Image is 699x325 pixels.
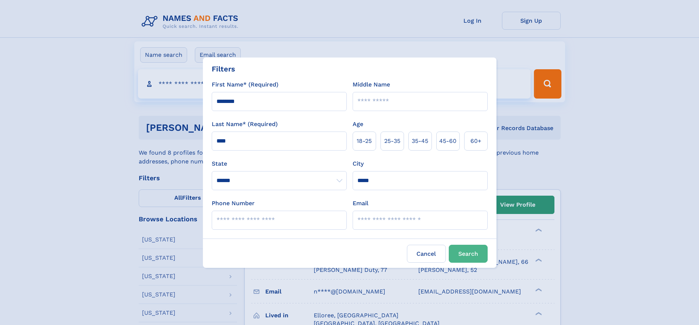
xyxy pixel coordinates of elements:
span: 35‑45 [412,137,428,145]
label: Middle Name [353,80,390,89]
div: Filters [212,63,235,74]
span: 45‑60 [439,137,456,145]
span: 25‑35 [384,137,400,145]
span: 18‑25 [357,137,372,145]
label: State [212,159,347,168]
button: Search [449,245,488,263]
label: City [353,159,364,168]
label: Age [353,120,363,129]
label: Phone Number [212,199,255,208]
label: Cancel [407,245,446,263]
label: Last Name* (Required) [212,120,278,129]
label: Email [353,199,368,208]
span: 60+ [470,137,481,145]
label: First Name* (Required) [212,80,278,89]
